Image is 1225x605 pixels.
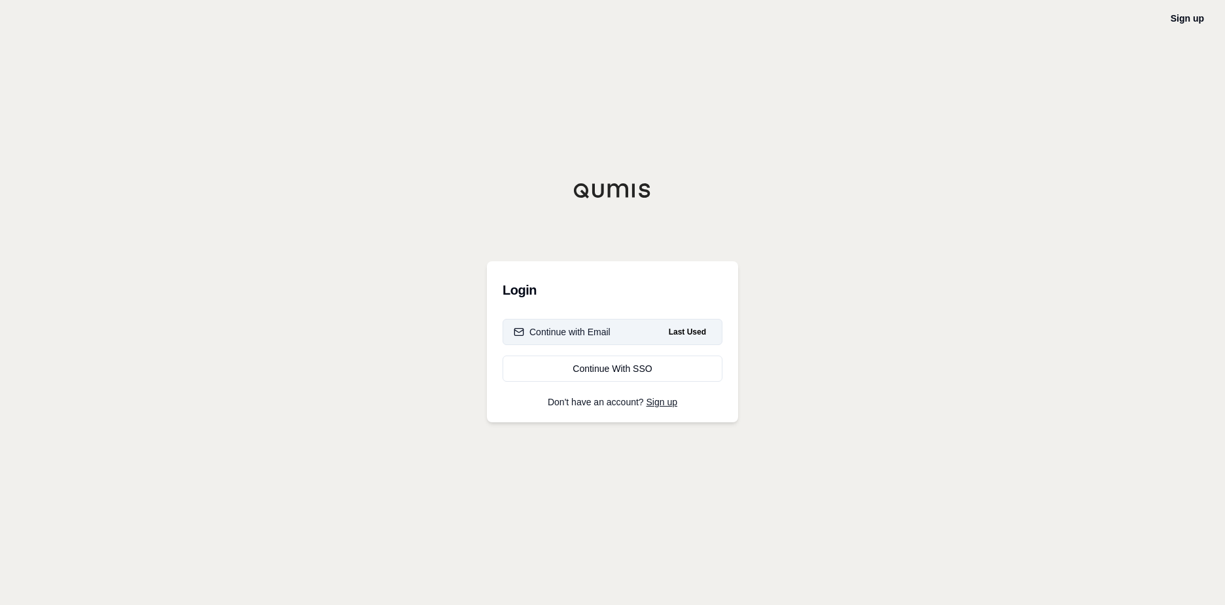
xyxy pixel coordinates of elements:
[503,277,722,303] h3: Login
[647,397,677,407] a: Sign up
[514,325,611,339] div: Continue with Email
[1171,13,1204,24] a: Sign up
[664,324,711,340] span: Last Used
[503,397,722,407] p: Don't have an account?
[573,183,652,198] img: Qumis
[503,319,722,345] button: Continue with EmailLast Used
[503,356,722,382] a: Continue With SSO
[514,362,711,375] div: Continue With SSO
